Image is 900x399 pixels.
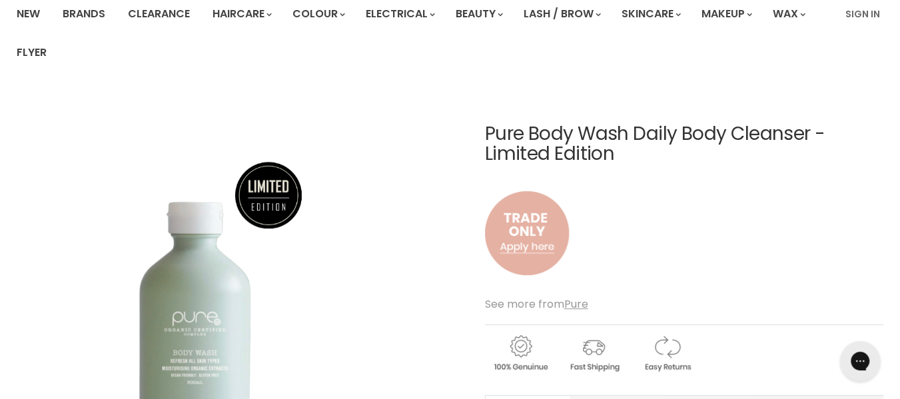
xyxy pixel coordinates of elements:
a: Pure [564,296,588,312]
img: shipping.gif [558,333,629,374]
iframe: Gorgias live chat messenger [833,336,887,386]
span: See more from [485,296,588,312]
a: Flyer [7,39,57,67]
img: to.png [485,178,569,288]
img: genuine.gif [485,333,556,374]
h1: Pure Body Wash Daily Body Cleanser - Limited Edition [485,124,883,165]
img: returns.gif [632,333,702,374]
